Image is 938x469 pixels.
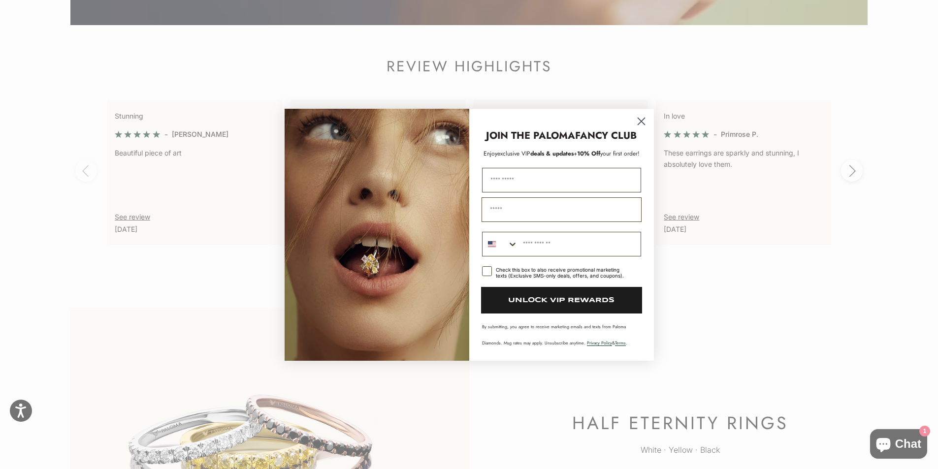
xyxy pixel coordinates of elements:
button: UNLOCK VIP REWARDS [481,287,642,313]
strong: JOIN THE PALOMA [486,128,575,143]
span: Enjoy [484,149,497,158]
p: By submitting, you agree to receive marketing emails and texts from Paloma Diamonds. Msg rates ma... [482,323,641,346]
button: Close dialog [633,113,650,130]
input: Phone Number [518,232,641,256]
img: Loading... [285,109,469,361]
button: Search Countries [483,232,518,256]
strong: FANCY CLUB [575,128,637,143]
span: exclusive VIP [497,149,530,158]
span: & . [587,340,627,346]
div: Check this box to also receive promotional marketing texts (Exclusive SMS-only deals, offers, and... [496,267,629,279]
span: 10% Off [577,149,600,158]
a: Terms [615,340,626,346]
a: Privacy Policy [587,340,612,346]
span: + your first order! [574,149,640,158]
input: First Name [482,168,641,192]
input: Email [482,197,642,222]
span: deals & updates [497,149,574,158]
img: United States [488,240,496,248]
